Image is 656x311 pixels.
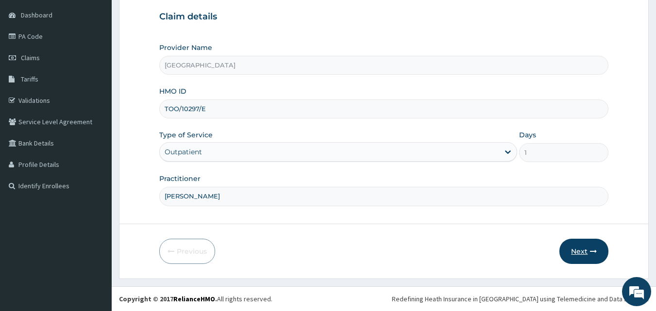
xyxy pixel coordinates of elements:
[112,286,656,311] footer: All rights reserved.
[173,295,215,303] a: RelianceHMO
[21,53,40,62] span: Claims
[119,295,217,303] strong: Copyright © 2017 .
[159,174,201,183] label: Practitioner
[21,11,52,19] span: Dashboard
[165,147,202,157] div: Outpatient
[519,130,536,140] label: Days
[159,86,186,96] label: HMO ID
[559,239,608,264] button: Next
[159,99,609,118] input: Enter HMO ID
[21,75,38,83] span: Tariffs
[159,12,609,22] h3: Claim details
[392,294,649,304] div: Redefining Heath Insurance in [GEOGRAPHIC_DATA] using Telemedicine and Data Science!
[159,43,212,52] label: Provider Name
[159,187,609,206] input: Enter Name
[159,239,215,264] button: Previous
[159,130,213,140] label: Type of Service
